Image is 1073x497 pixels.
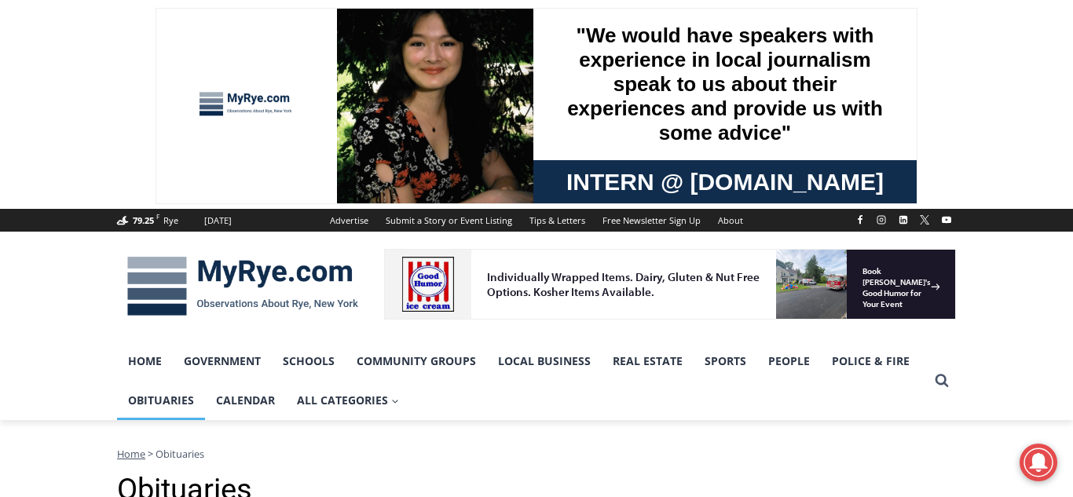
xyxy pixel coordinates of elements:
span: > [148,447,153,461]
a: Free Newsletter Sign Up [594,209,709,232]
a: X [915,210,934,229]
span: Intern @ [DOMAIN_NAME] [411,156,728,192]
a: People [757,342,821,381]
a: Home [117,447,145,461]
div: Individually Wrapped Items. Dairy, Gluten & Nut Free Options. Kosher Items Available. [103,20,388,50]
a: Open Tues. - Sun. [PHONE_NUMBER] [1,158,158,196]
a: Facebook [851,210,870,229]
a: Book [PERSON_NAME]'s Good Humor for Your Event [467,5,567,71]
a: Police & Fire [821,342,921,381]
span: Open Tues. - Sun. [PHONE_NUMBER] [5,162,154,221]
nav: Secondary Navigation [321,209,752,232]
button: View Search Form [928,367,956,395]
span: Obituaries [156,447,204,461]
a: Home [117,342,173,381]
nav: Primary Navigation [117,342,928,421]
img: MyRye.com [117,246,368,327]
a: Schools [272,342,346,381]
button: Child menu of All Categories [286,381,410,420]
a: Linkedin [894,210,913,229]
span: F [156,212,159,221]
a: Advertise [321,209,377,232]
a: Real Estate [602,342,694,381]
a: Obituaries [117,381,205,420]
a: Instagram [872,210,891,229]
a: Submit a Story or Event Listing [377,209,521,232]
a: Calendar [205,381,286,420]
a: YouTube [937,210,956,229]
div: Rye [163,214,178,228]
a: Sports [694,342,757,381]
a: Government [173,342,272,381]
a: Intern @ [DOMAIN_NAME] [378,152,761,196]
h4: Book [PERSON_NAME]'s Good Humor for Your Event [478,16,547,60]
div: [DATE] [204,214,232,228]
span: 79.25 [133,214,154,226]
a: Community Groups [346,342,487,381]
div: "We would have speakers with experience in local journalism speak to us about their experiences a... [397,1,742,152]
div: "clearly one of the favorites in the [GEOGRAPHIC_DATA] neighborhood" [161,98,223,188]
a: About [709,209,752,232]
nav: Breadcrumbs [117,446,956,462]
a: Tips & Letters [521,209,594,232]
a: Local Business [487,342,602,381]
